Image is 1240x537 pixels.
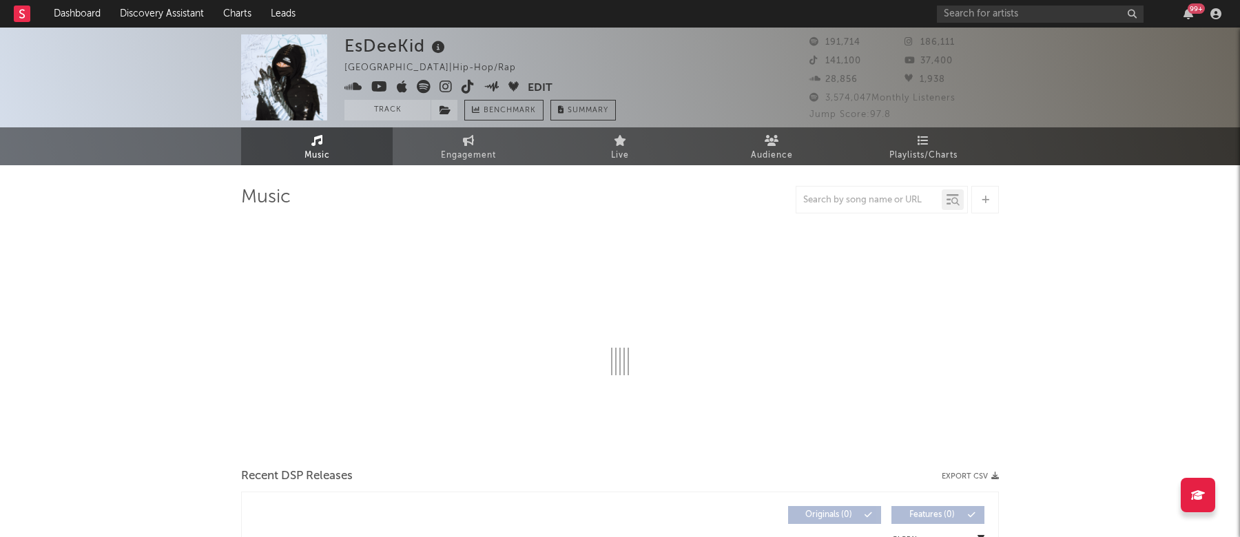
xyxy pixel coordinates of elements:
span: Engagement [441,147,496,164]
a: Music [241,127,393,165]
span: Summary [568,107,608,114]
span: 28,856 [809,75,858,84]
button: Edit [528,80,552,97]
input: Search by song name or URL [796,195,942,206]
div: EsDeeKid [344,34,448,57]
span: Features ( 0 ) [900,511,964,519]
a: Live [544,127,696,165]
button: Originals(0) [788,506,881,524]
span: Live [611,147,629,164]
span: 1,938 [905,75,945,84]
button: Track [344,100,431,120]
span: 37,400 [905,56,953,65]
span: Jump Score: 97.8 [809,110,891,119]
span: 186,111 [905,38,955,47]
a: Playlists/Charts [847,127,999,165]
span: 141,100 [809,56,861,65]
span: Benchmark [484,103,536,119]
span: Audience [751,147,793,164]
span: Music [304,147,330,164]
span: Playlists/Charts [889,147,958,164]
span: Recent DSP Releases [241,468,353,485]
a: Engagement [393,127,544,165]
button: Features(0) [891,506,984,524]
a: Audience [696,127,847,165]
span: 3,574,047 Monthly Listeners [809,94,955,103]
a: Benchmark [464,100,544,120]
span: Originals ( 0 ) [797,511,860,519]
span: 191,714 [809,38,860,47]
button: Summary [550,100,616,120]
button: 99+ [1184,8,1193,19]
div: 99 + [1188,3,1205,14]
button: Export CSV [942,472,999,481]
div: [GEOGRAPHIC_DATA] | Hip-Hop/Rap [344,60,532,76]
input: Search for artists [937,6,1144,23]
